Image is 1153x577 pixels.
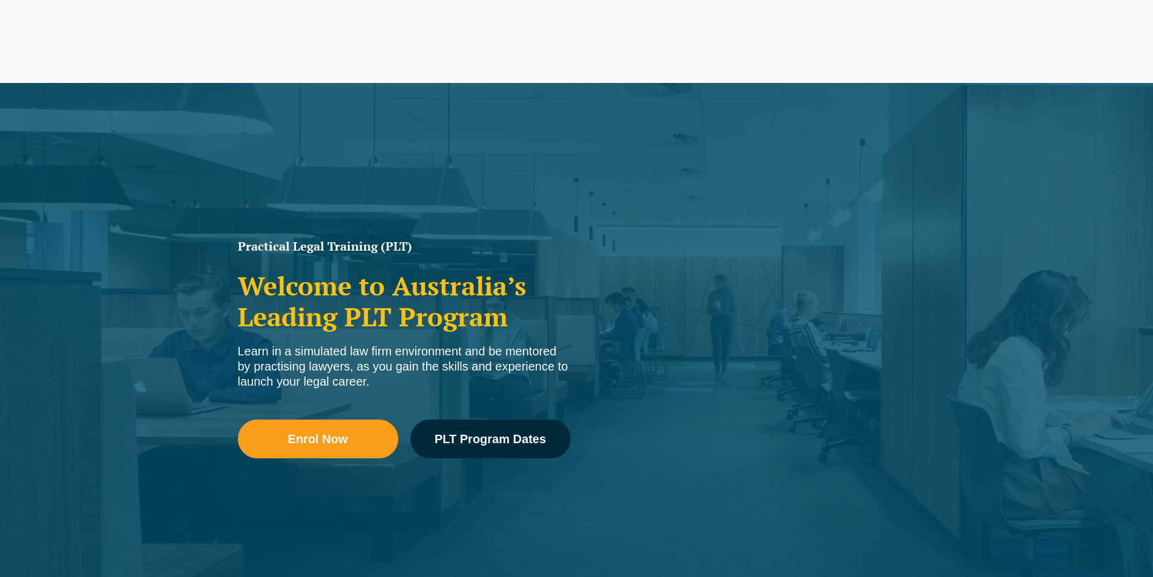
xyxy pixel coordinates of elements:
[288,433,348,445] span: Enrol Now
[238,240,571,252] h1: Practical Legal Training (PLT)
[410,420,571,458] a: PLT Program Dates
[238,420,398,458] a: Enrol Now
[238,271,571,332] h2: Welcome to Australia’s Leading PLT Program
[238,344,571,389] div: Learn in a simulated law firm environment and be mentored by practising lawyers, as you gain the ...
[435,433,546,445] span: PLT Program Dates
